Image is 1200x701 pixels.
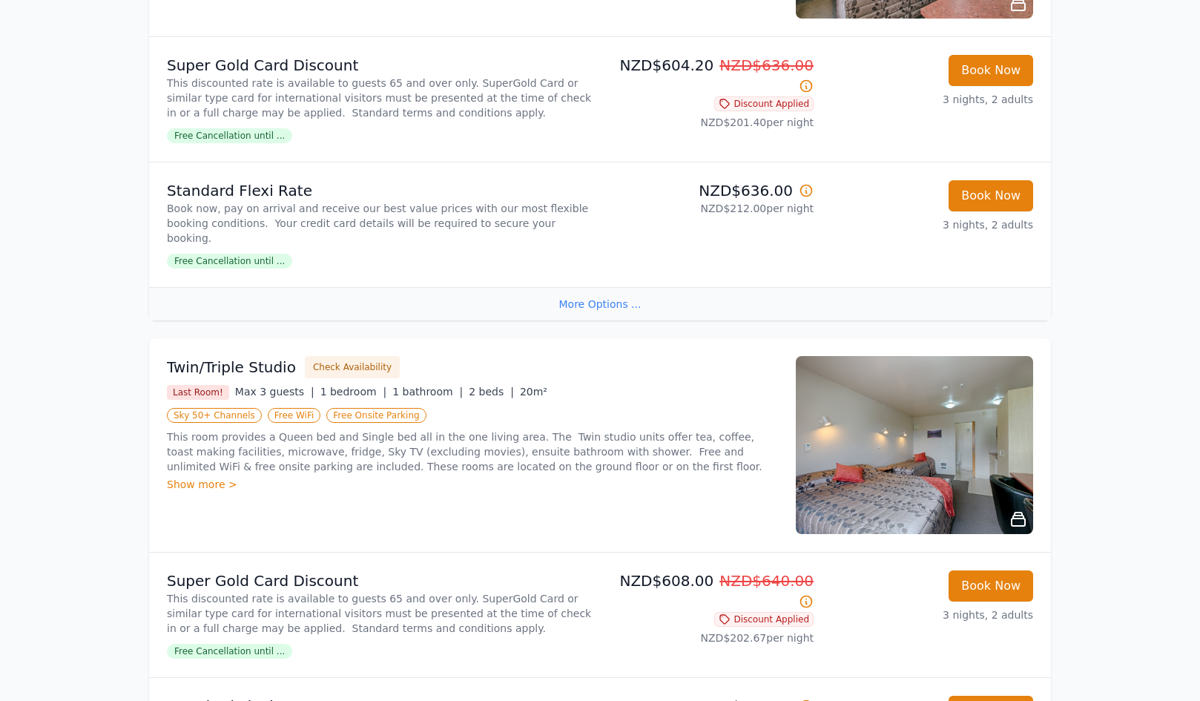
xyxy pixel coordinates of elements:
[949,180,1033,211] button: Book Now
[949,570,1033,602] button: Book Now
[167,254,292,269] span: Free Cancellation until ...
[149,287,1051,320] div: More Options ...
[167,408,262,423] span: Sky 50+ Channels
[606,201,814,216] p: NZD$212.00 per night
[606,115,814,130] p: NZD$201.40 per night
[949,55,1033,86] button: Book Now
[167,644,292,659] span: Free Cancellation until ...
[606,570,814,612] p: NZD$608.00
[326,408,426,423] span: Free Onsite Parking
[719,572,814,590] span: NZD$640.00
[167,591,594,636] p: This discounted rate is available to guests 65 and over only. SuperGold Card or similar type card...
[167,201,594,246] p: Book now, pay on arrival and receive our best value prices with our most flexible booking conditi...
[719,56,814,74] span: NZD$636.00
[825,217,1033,232] p: 3 nights, 2 adults
[167,128,292,143] span: Free Cancellation until ...
[167,570,594,591] p: Super Gold Card Discount
[606,55,814,96] p: NZD$604.20
[825,608,1033,622] p: 3 nights, 2 adults
[469,386,514,398] span: 2 beds |
[714,612,814,627] span: Discount Applied
[714,96,814,111] span: Discount Applied
[167,385,229,400] span: Last Room!
[268,408,321,423] span: Free WiFi
[235,386,314,398] span: Max 3 guests |
[392,386,463,398] span: 1 bathroom |
[167,55,594,76] p: Super Gold Card Discount
[520,386,547,398] span: 20m²
[167,76,594,120] p: This discounted rate is available to guests 65 and over only. SuperGold Card or similar type card...
[167,357,296,378] h3: Twin/Triple Studio
[167,477,778,492] div: Show more >
[606,631,814,645] p: NZD$202.67 per night
[606,180,814,201] p: NZD$636.00
[167,180,594,201] p: Standard Flexi Rate
[825,92,1033,107] p: 3 nights, 2 adults
[305,356,400,378] button: Check Availability
[320,386,387,398] span: 1 bedroom |
[167,430,778,474] p: This room provides a Queen bed and Single bed all in the one living area. The Twin studio units o...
